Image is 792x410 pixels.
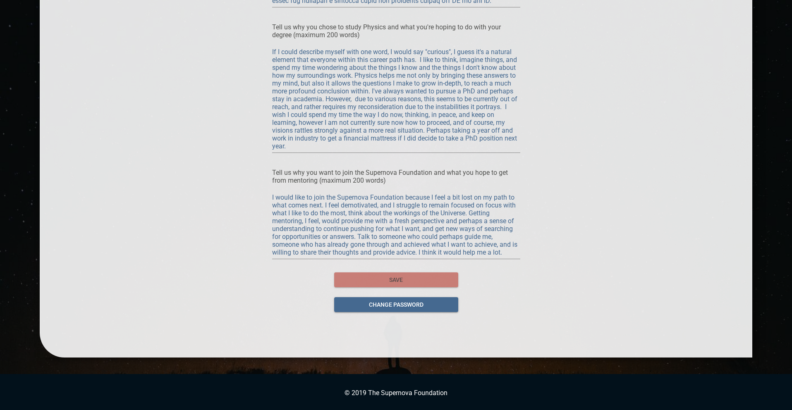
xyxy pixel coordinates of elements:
[8,389,784,397] p: © 2019 The Supernova Foundation
[341,275,452,285] span: save
[272,193,520,256] textarea: I would like to join the Supernova Foundation because I feel a bit lost on my path to what comes ...
[272,23,520,39] p: Tell us why you chose to study Physics and what you're hoping to do with your degree (maximum 200...
[334,297,458,312] button: change password
[272,169,520,184] p: Tell us why you want to join the Supernova Foundation and what you hope to get from mentoring (ma...
[334,272,458,288] button: save
[272,48,520,150] textarea: If I could describe myself with one word, I would say "curious", I guess it's a natural element t...
[341,300,452,310] span: change password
